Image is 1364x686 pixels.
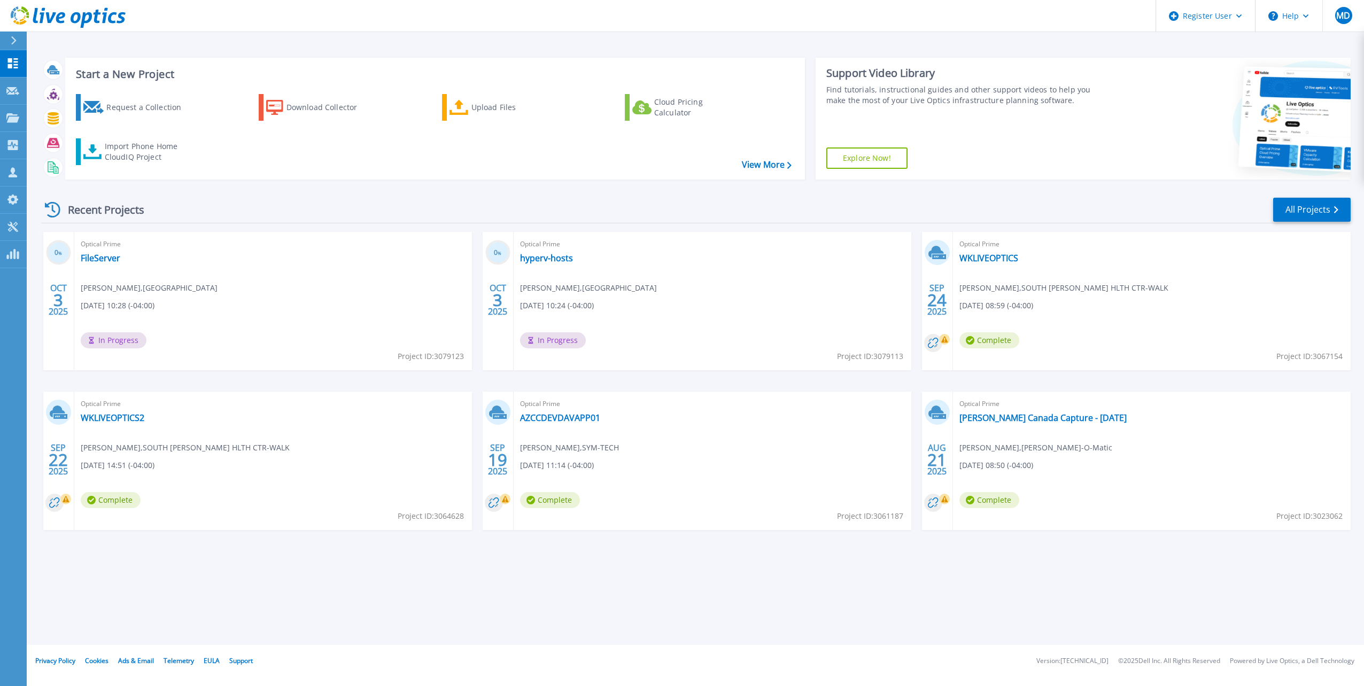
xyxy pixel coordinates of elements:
[959,398,1344,410] span: Optical Prime
[35,656,75,665] a: Privacy Policy
[959,332,1019,348] span: Complete
[927,295,947,305] span: 24
[81,412,144,423] a: WKLIVEOPTICS2
[1230,658,1354,665] li: Powered by Live Optics, a Dell Technology
[48,280,68,319] div: OCT 2025
[488,455,507,464] span: 19
[471,97,557,118] div: Upload Files
[520,492,580,508] span: Complete
[520,238,905,250] span: Optical Prime
[81,253,120,263] a: FileServer
[959,442,1112,454] span: [PERSON_NAME] , [PERSON_NAME]-O-Matic
[286,97,372,118] div: Download Collector
[520,282,657,294] span: [PERSON_NAME] , [GEOGRAPHIC_DATA]
[49,455,68,464] span: 22
[81,300,154,311] span: [DATE] 10:28 (-04:00)
[927,455,947,464] span: 21
[520,442,619,454] span: [PERSON_NAME] , SYM-TECH
[959,282,1168,294] span: [PERSON_NAME] , SOUTH [PERSON_NAME] HLTH CTR-WALK
[81,459,154,471] span: [DATE] 14:51 (-04:00)
[826,84,1103,106] div: Find tutorials, instructional guides and other support videos to help you make the most of your L...
[85,656,108,665] a: Cookies
[959,238,1344,250] span: Optical Prime
[1273,198,1351,222] a: All Projects
[105,141,188,162] div: Import Phone Home CloudIQ Project
[81,492,141,508] span: Complete
[118,656,154,665] a: Ads & Email
[927,280,947,319] div: SEP 2025
[1118,658,1220,665] li: © 2025 Dell Inc. All Rights Reserved
[959,412,1127,423] a: [PERSON_NAME] Canada Capture - [DATE]
[81,442,290,454] span: [PERSON_NAME] , SOUTH [PERSON_NAME] HLTH CTR-WALK
[81,238,466,250] span: Optical Prime
[520,300,594,311] span: [DATE] 10:24 (-04:00)
[58,250,62,256] span: %
[742,160,792,170] a: View More
[229,656,253,665] a: Support
[1036,658,1109,665] li: Version: [TECHNICAL_ID]
[520,412,600,423] a: AZCCDEVDAVAPP01
[498,250,501,256] span: %
[1276,350,1343,362] span: Project ID: 3067154
[959,459,1033,471] span: [DATE] 08:50 (-04:00)
[520,253,573,263] a: hyperv-hosts
[259,94,378,121] a: Download Collector
[53,295,63,305] span: 3
[164,656,194,665] a: Telemetry
[837,510,903,522] span: Project ID: 3061187
[959,300,1033,311] span: [DATE] 08:59 (-04:00)
[76,94,195,121] a: Request a Collection
[204,656,220,665] a: EULA
[485,247,510,259] h3: 0
[81,282,218,294] span: [PERSON_NAME] , [GEOGRAPHIC_DATA]
[654,97,740,118] div: Cloud Pricing Calculator
[625,94,744,121] a: Cloud Pricing Calculator
[81,398,466,410] span: Optical Prime
[520,332,586,348] span: In Progress
[398,350,464,362] span: Project ID: 3079123
[398,510,464,522] span: Project ID: 3064628
[442,94,561,121] a: Upload Files
[48,440,68,479] div: SEP 2025
[1276,510,1343,522] span: Project ID: 3023062
[520,398,905,410] span: Optical Prime
[493,295,502,305] span: 3
[106,97,192,118] div: Request a Collection
[1336,11,1350,20] span: MD
[826,147,908,169] a: Explore Now!
[826,66,1103,80] div: Support Video Library
[81,332,146,348] span: In Progress
[837,350,903,362] span: Project ID: 3079113
[520,459,594,471] span: [DATE] 11:14 (-04:00)
[487,440,508,479] div: SEP 2025
[959,253,1018,263] a: WKLIVEOPTICS
[959,492,1019,508] span: Complete
[46,247,71,259] h3: 0
[927,440,947,479] div: AUG 2025
[76,68,791,80] h3: Start a New Project
[41,197,159,223] div: Recent Projects
[487,280,508,319] div: OCT 2025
